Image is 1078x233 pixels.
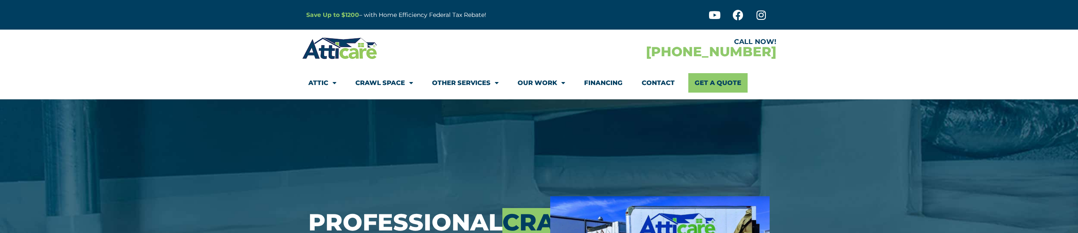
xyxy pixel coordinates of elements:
a: Attic [308,73,336,93]
div: CALL NOW! [539,38,776,45]
a: Contact [642,73,675,93]
a: Save Up to $1200 [306,11,359,19]
a: Our Work [518,73,565,93]
a: Crawl Space [355,73,413,93]
a: Financing [584,73,623,93]
a: Other Services [432,73,499,93]
nav: Menu [308,73,770,93]
a: Get A Quote [688,73,748,93]
p: – with Home Efficiency Federal Tax Rebate! [306,10,581,20]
